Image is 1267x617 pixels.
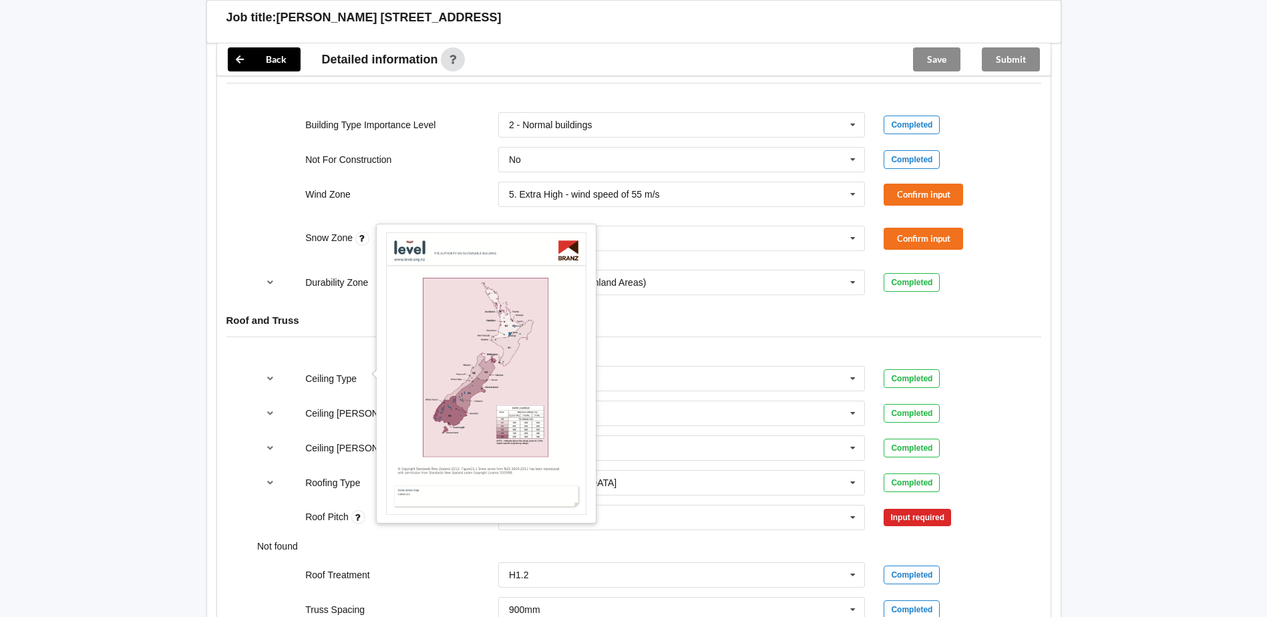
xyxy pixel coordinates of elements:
button: reference-toggle [257,471,283,495]
div: Completed [884,439,940,457]
div: Completed [884,566,940,584]
button: reference-toggle [257,401,283,425]
label: Ceiling [PERSON_NAME] [305,408,413,419]
label: Roof Treatment [305,570,370,580]
span: Detailed information [322,53,438,65]
label: Wind Zone [305,189,351,200]
h3: [PERSON_NAME] [STREET_ADDRESS] [277,10,502,25]
label: Roofing Type [305,477,360,488]
img: Snow zone map [386,232,586,516]
div: H1.2 [509,570,529,580]
h4: Roof and Truss [226,314,1041,327]
div: Completed [884,150,940,169]
div: 900mm [509,605,540,614]
label: Ceiling [PERSON_NAME] and Fixing [305,443,459,453]
button: Confirm input [884,228,963,250]
label: Not For Construction [305,154,391,165]
div: Input required [884,509,951,526]
button: reference-toggle [257,367,283,391]
button: reference-toggle [257,436,283,460]
div: 2 - Normal buildings [509,120,592,130]
div: Completed [884,116,940,134]
div: Completed [884,404,940,423]
div: Completed [884,473,940,492]
label: Roof Pitch [305,511,351,522]
label: Snow Zone [305,232,355,243]
div: No [509,155,521,164]
label: Ceiling Type [305,373,357,384]
button: Confirm input [884,184,963,206]
label: Durability Zone [305,277,368,288]
h3: Job title: [226,10,277,25]
label: Building Type Importance Level [305,120,435,130]
label: Truss Spacing [305,604,365,615]
div: Not found [257,540,1010,553]
button: Back [228,47,301,71]
div: Completed [884,273,940,292]
button: reference-toggle [257,270,283,294]
div: 5. Extra High - wind speed of 55 m/s [509,190,660,199]
div: Completed [884,369,940,388]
